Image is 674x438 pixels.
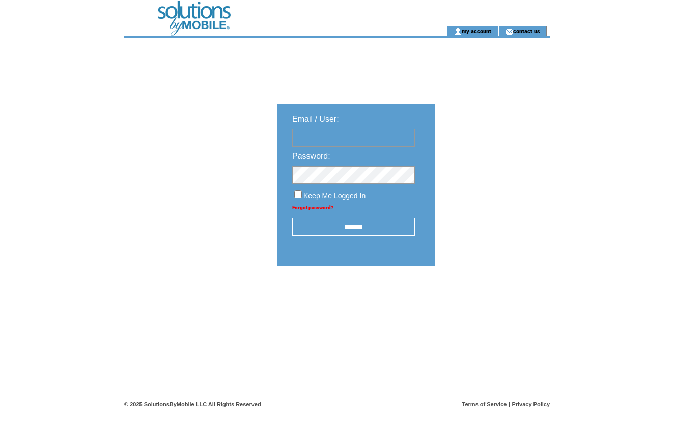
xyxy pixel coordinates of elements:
[462,28,491,34] a: my account
[509,401,510,407] span: |
[292,115,339,123] span: Email / User:
[303,191,366,200] span: Keep Me Logged In
[512,401,550,407] a: Privacy Policy
[454,28,462,36] img: account_icon.gif
[513,28,540,34] a: contact us
[506,28,513,36] img: contact_us_icon.gif
[292,205,333,210] a: Forgot password?
[462,401,507,407] a: Terms of Service
[464,291,515,304] img: transparent.png
[292,152,330,160] span: Password:
[124,401,261,407] span: © 2025 SolutionsByMobile LLC All Rights Reserved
